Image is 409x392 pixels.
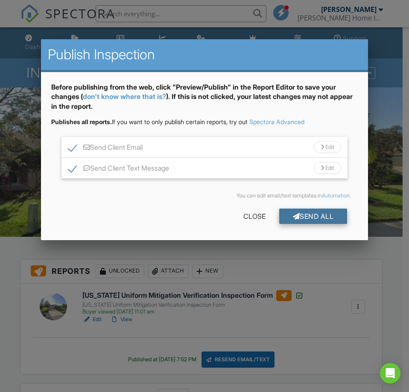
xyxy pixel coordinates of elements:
div: Before publishing from the web, click "Preview/Publish" in the Report Editor to save your changes... [51,82,358,118]
div: Edit [314,162,341,174]
a: don't know where that is? [83,92,166,101]
div: Edit [314,141,341,153]
span: If you want to only publish certain reports, try out [51,118,248,125]
strong: Publishes all reports. [51,118,112,125]
h2: Publish Inspection [48,46,361,63]
a: Spectora Advanced [249,118,304,125]
div: Close [230,209,279,224]
div: You can edit email/text templates in . [58,192,351,199]
a: Automation [322,192,350,199]
label: Send Client Text Message [68,164,169,175]
div: Open Intercom Messenger [380,363,400,383]
label: Send Client Email [68,143,143,154]
div: Send All [279,209,348,224]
